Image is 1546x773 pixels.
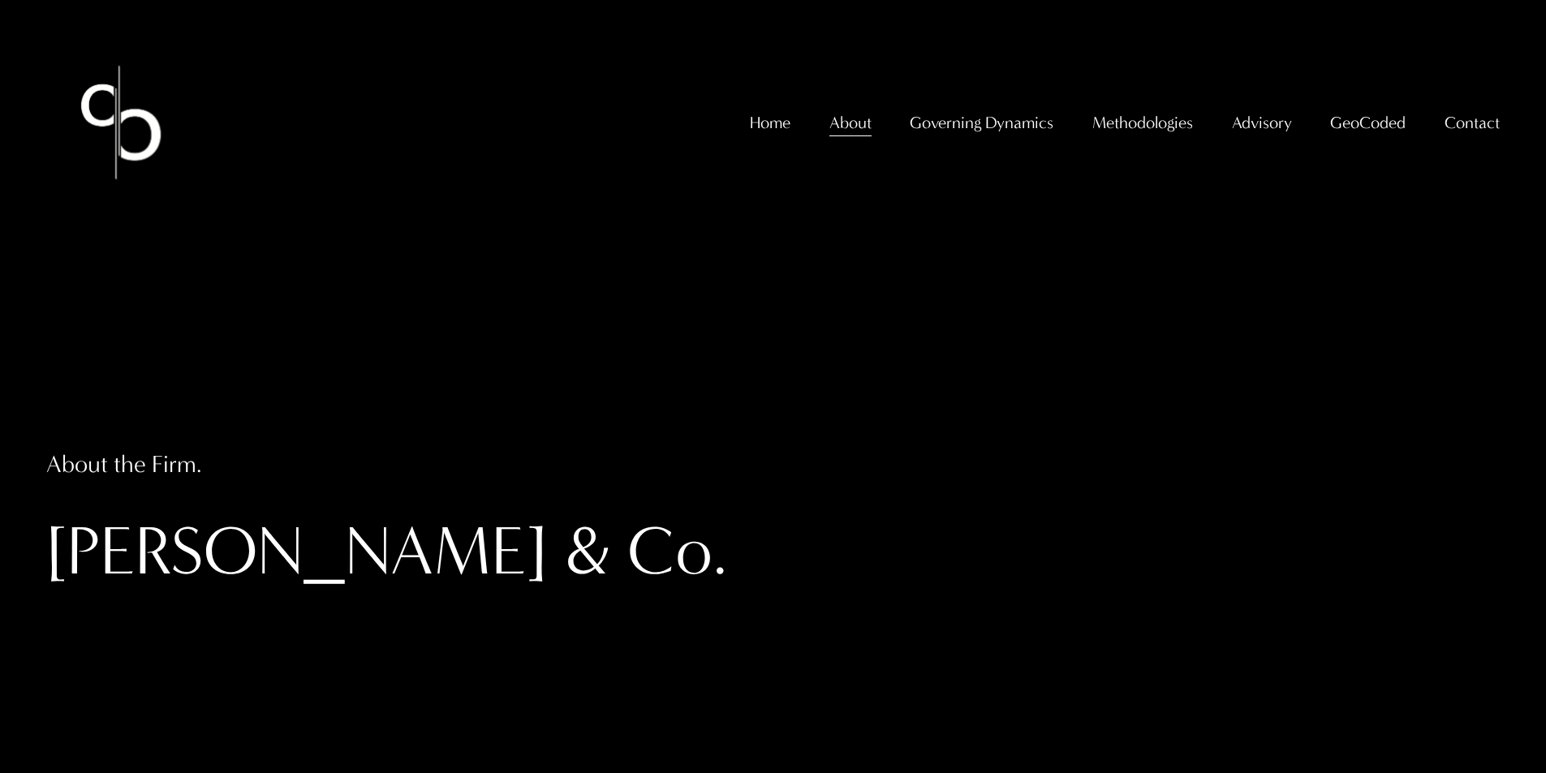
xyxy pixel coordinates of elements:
span: About [829,108,872,138]
a: folder dropdown [1092,106,1193,140]
a: Home [750,106,790,140]
a: folder dropdown [910,106,1053,140]
a: folder dropdown [1330,106,1406,140]
a: folder dropdown [1445,106,1500,140]
h4: About the Firm. [46,449,708,482]
h1: [PERSON_NAME] & Co. [46,509,1012,594]
span: GeoCoded [1330,108,1406,138]
a: folder dropdown [829,106,872,140]
img: Christopher Sanchez &amp; Co. [46,48,196,197]
span: Methodologies [1092,108,1193,138]
span: Advisory [1232,108,1292,138]
span: Contact [1445,108,1500,138]
span: Governing Dynamics [910,108,1053,138]
a: folder dropdown [1232,106,1292,140]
